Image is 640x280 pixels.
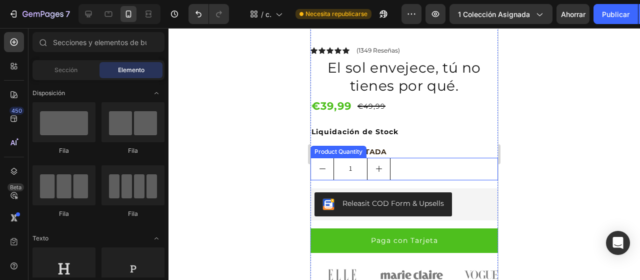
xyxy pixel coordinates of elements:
[310,28,498,280] iframe: Área de diseño
[458,10,530,19] font: 1 colección asignada
[449,4,552,24] button: 1 colección asignada
[593,4,638,24] button: Publicar
[261,10,263,19] font: /
[32,32,164,52] input: Secciones y elementos de búsqueda
[59,210,69,217] font: Fila
[32,234,48,242] font: Texto
[606,231,630,255] div: Abrir Intercom Messenger
[65,9,70,19] font: 7
[10,184,21,191] font: Beta
[556,4,589,24] button: Ahorrar
[602,10,629,19] font: Publicar
[59,147,69,154] font: Fila
[561,10,585,19] font: Ahorrar
[148,85,164,101] span: Abrir con palanca
[32,89,65,97] font: Disposición
[118,66,144,74] font: Elemento
[188,4,229,24] div: Deshacer/Rehacer
[70,233,133,260] img: gempages_577689475874816528-602c80cf-ee4d-426d-8546-7ecb1f10263b.png
[4,4,74,24] button: 7
[54,66,77,74] font: Sección
[148,230,164,246] span: Abrir con palanca
[11,107,22,114] font: 450
[128,210,138,217] font: Fila
[128,147,138,154] font: Fila
[305,10,367,18] font: Necesita republicarse
[139,233,202,260] img: gempages_577689475874816528-6d0863be-2cc7-4eb2-8049-c673e5334c10.png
